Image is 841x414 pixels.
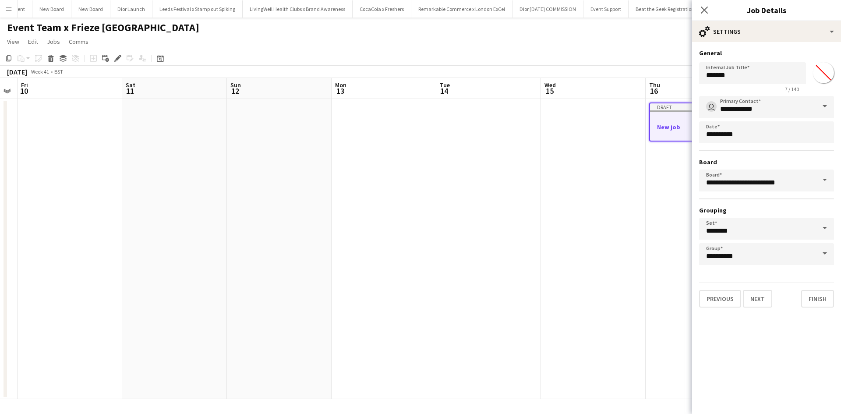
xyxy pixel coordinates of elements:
button: Beat the Geek Registration Host [629,0,713,18]
app-job-card: DraftNew job [649,103,747,142]
span: 11 [124,86,135,96]
a: View [4,36,23,47]
button: Finish [801,290,834,308]
div: Draft [650,103,746,110]
span: Comms [69,38,88,46]
span: 15 [543,86,556,96]
button: Remarkable Commerce x London ExCel [411,0,512,18]
a: Comms [65,36,92,47]
button: LivingWell Health Clubs x Brand Awareness [243,0,353,18]
span: 14 [438,86,450,96]
span: Wed [544,81,556,89]
span: Fri [21,81,28,89]
h3: New job [650,123,746,131]
span: Mon [335,81,346,89]
span: Sun [230,81,241,89]
span: 10 [20,86,28,96]
span: Week 41 [29,68,51,75]
div: Settings [692,21,841,42]
span: Tue [440,81,450,89]
button: CocaCola x Freshers [353,0,411,18]
h3: Job Details [692,4,841,16]
button: Leeds Festival x Stamp out Spiking [152,0,243,18]
span: Thu [649,81,660,89]
button: Event Support [583,0,629,18]
button: Dior Launch [110,0,152,18]
span: Edit [28,38,38,46]
span: Jobs [47,38,60,46]
div: [DATE] [7,67,27,76]
span: 12 [229,86,241,96]
button: Dior [DATE] COMMISSION [512,0,583,18]
span: 13 [334,86,346,96]
button: New Board [32,0,71,18]
a: Jobs [43,36,64,47]
span: 16 [648,86,660,96]
button: New Board [71,0,110,18]
span: Sat [126,81,135,89]
span: 7 / 140 [778,86,806,92]
h1: Event Team x Frieze [GEOGRAPHIC_DATA] [7,21,199,34]
button: Next [743,290,772,308]
h3: Board [699,158,834,166]
h3: General [699,49,834,57]
a: Edit [25,36,42,47]
span: View [7,38,19,46]
button: Previous [699,290,741,308]
h3: Grouping [699,206,834,214]
div: BST [54,68,63,75]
